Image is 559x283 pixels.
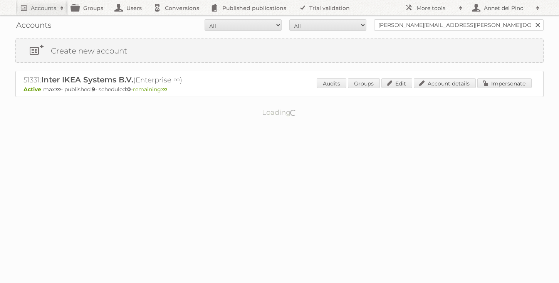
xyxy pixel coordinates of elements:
[16,39,543,62] a: Create new account
[24,86,535,93] p: max: - published: - scheduled: -
[477,78,532,88] a: Impersonate
[381,78,412,88] a: Edit
[416,4,455,12] h2: More tools
[24,75,293,85] h2: 51331: (Enterprise ∞)
[162,86,167,93] strong: ∞
[238,105,321,120] p: Loading
[482,4,532,12] h2: Annet del Pino
[317,78,346,88] a: Audits
[56,86,61,93] strong: ∞
[41,75,133,84] span: Inter IKEA Systems B.V.
[127,86,131,93] strong: 0
[414,78,476,88] a: Account details
[24,86,43,93] span: Active
[133,86,167,93] span: remaining:
[92,86,95,93] strong: 9
[31,4,56,12] h2: Accounts
[348,78,380,88] a: Groups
